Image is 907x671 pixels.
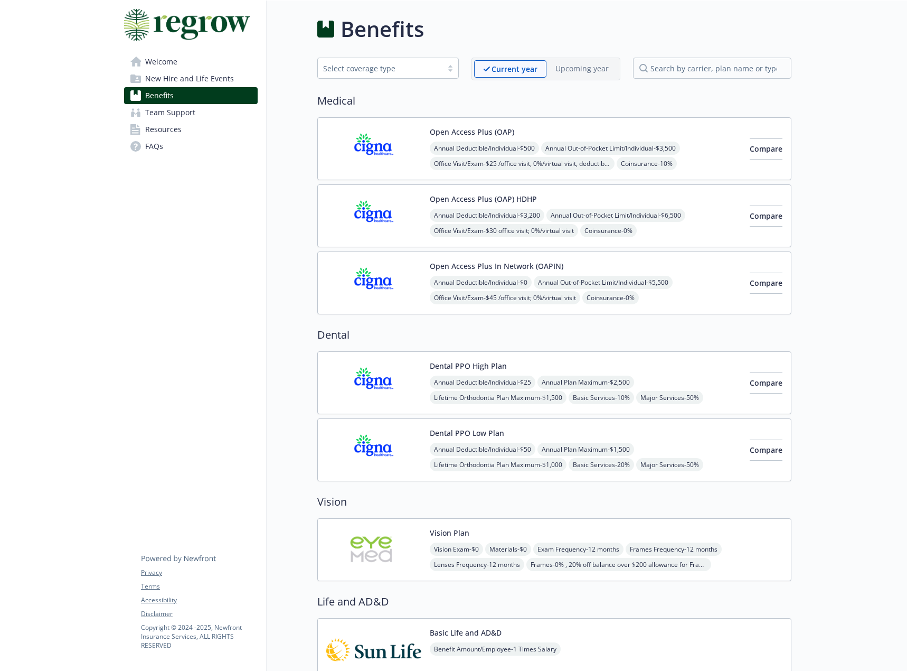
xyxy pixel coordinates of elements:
[141,582,257,591] a: Terms
[569,458,634,471] span: Basic Services - 20%
[430,157,615,170] span: Office Visit/Exam - $25 /office visit, 0%/virtual visit, deductible does not apply
[430,276,532,289] span: Annual Deductible/Individual - $0
[430,458,566,471] span: Lifetime Orthodontia Plan Maximum - $1,000
[141,609,257,619] a: Disclaimer
[430,126,514,137] button: Open Access Plus (OAP)
[546,209,685,222] span: Annual Out-of-Pocket Limit/Individual - $6,500
[750,445,782,455] span: Compare
[430,527,469,538] button: Vision Plan
[430,224,578,237] span: Office Visit/Exam - $30 office visit; 0%/virtual visit
[430,543,483,556] span: Vision Exam - $0
[633,58,791,79] input: search by carrier, plan name or type
[317,93,791,109] h2: Medical
[145,53,177,70] span: Welcome
[750,138,782,160] button: Compare
[537,443,634,456] span: Annual Plan Maximum - $1,500
[430,391,566,404] span: Lifetime Orthodontia Plan Maximum - $1,500
[526,558,711,571] span: Frames - 0% , 20% off balance over $200 allowance for Frame at PLUS Provider; Frame: 0%, 20% off ...
[145,104,195,121] span: Team Support
[569,391,634,404] span: Basic Services - 10%
[485,543,531,556] span: Materials - $0
[145,87,174,104] span: Benefits
[430,558,524,571] span: Lenses Frequency - 12 months
[326,527,421,572] img: EyeMed Vision Care carrier logo
[750,206,782,227] button: Compare
[430,443,535,456] span: Annual Deductible/Individual - $50
[546,60,618,78] span: Upcoming year
[750,378,782,388] span: Compare
[750,278,782,288] span: Compare
[145,138,163,155] span: FAQs
[124,138,258,155] a: FAQs
[541,142,680,155] span: Annual Out-of-Pocket Limit/Individual - $3,500
[141,568,257,577] a: Privacy
[555,63,609,74] p: Upcoming year
[750,372,782,394] button: Compare
[636,391,703,404] span: Major Services - 50%
[145,121,182,138] span: Resources
[750,273,782,294] button: Compare
[323,63,437,74] div: Select coverage type
[430,642,561,656] span: Benefit Amount/Employee - 1 Times Salary
[326,193,421,238] img: CIGNA carrier logo
[580,224,637,237] span: Coinsurance - 0%
[750,211,782,221] span: Compare
[430,209,544,222] span: Annual Deductible/Individual - $3,200
[430,142,539,155] span: Annual Deductible/Individual - $500
[537,376,634,389] span: Annual Plan Maximum - $2,500
[430,627,502,638] button: Basic Life and AD&D
[430,376,535,389] span: Annual Deductible/Individual - $25
[317,327,791,343] h2: Dental
[534,276,673,289] span: Annual Out-of-Pocket Limit/Individual - $5,500
[750,144,782,154] span: Compare
[750,440,782,461] button: Compare
[124,104,258,121] a: Team Support
[326,260,421,305] img: CIGNA carrier logo
[124,53,258,70] a: Welcome
[326,360,421,405] img: CIGNA carrier logo
[430,193,537,204] button: Open Access Plus (OAP) HDHP
[317,494,791,510] h2: Vision
[124,87,258,104] a: Benefits
[326,427,421,472] img: CIGNA carrier logo
[430,291,580,304] span: Office Visit/Exam - $45 /office visit; 0%/virtual visit
[145,70,234,87] span: New Hire and Life Events
[317,594,791,610] h2: Life and AD&D
[430,260,563,272] button: Open Access Plus In Network (OAPIN)
[430,360,507,371] button: Dental PPO High Plan
[326,126,421,171] img: CIGNA carrier logo
[141,595,257,605] a: Accessibility
[626,543,722,556] span: Frames Frequency - 12 months
[124,121,258,138] a: Resources
[582,291,639,304] span: Coinsurance - 0%
[617,157,677,170] span: Coinsurance - 10%
[533,543,623,556] span: Exam Frequency - 12 months
[124,70,258,87] a: New Hire and Life Events
[492,63,537,74] p: Current year
[141,623,257,650] p: Copyright © 2024 - 2025 , Newfront Insurance Services, ALL RIGHTS RESERVED
[341,13,424,45] h1: Benefits
[636,458,703,471] span: Major Services - 50%
[430,427,504,439] button: Dental PPO Low Plan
